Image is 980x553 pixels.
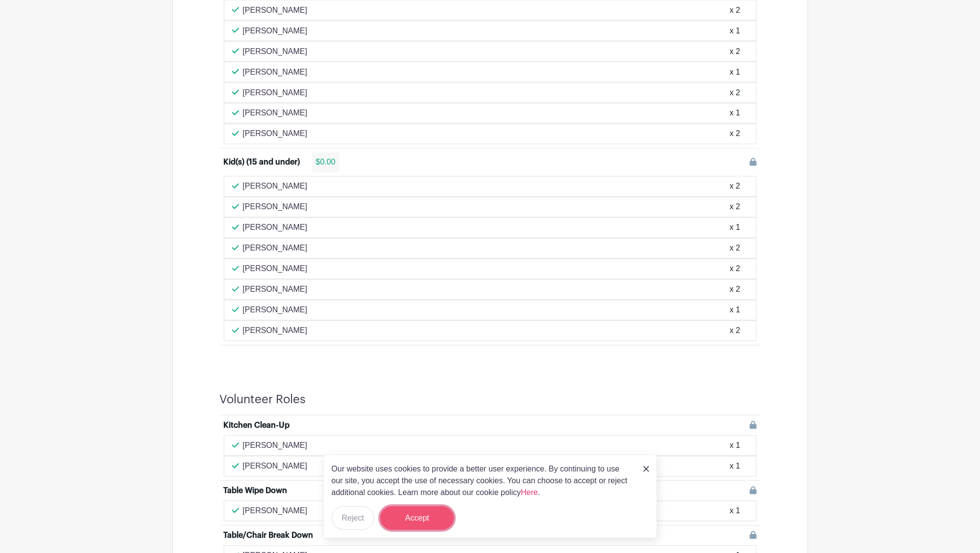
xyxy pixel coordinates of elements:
[730,263,740,275] div: x 2
[730,128,740,140] div: x 2
[332,463,633,498] p: Our website uses cookies to provide a better user experience. By continuing to use our site, you ...
[730,440,740,452] div: x 1
[312,153,340,172] div: $0.00
[243,128,308,140] p: [PERSON_NAME]
[730,4,740,16] div: x 2
[243,46,308,57] p: [PERSON_NAME]
[521,488,538,497] a: Here
[224,420,290,432] div: Kitchen Clean-Up
[730,243,740,254] div: x 2
[730,25,740,37] div: x 1
[730,181,740,193] div: x 2
[730,201,740,213] div: x 2
[730,304,740,316] div: x 1
[243,243,308,254] p: [PERSON_NAME]
[224,157,300,168] div: Kid(s) (15 and under)
[243,263,308,275] p: [PERSON_NAME]
[243,222,308,234] p: [PERSON_NAME]
[730,222,740,234] div: x 1
[224,485,288,497] div: Table Wipe Down
[730,325,740,337] div: x 2
[730,108,740,119] div: x 1
[220,393,306,407] h4: Volunteer Roles
[243,304,308,316] p: [PERSON_NAME]
[243,325,308,337] p: [PERSON_NAME]
[224,530,314,542] div: Table/Chair Break Down
[243,440,308,452] p: [PERSON_NAME]
[243,201,308,213] p: [PERSON_NAME]
[730,461,740,472] div: x 1
[243,181,308,193] p: [PERSON_NAME]
[243,87,308,99] p: [PERSON_NAME]
[730,505,740,517] div: x 1
[243,66,308,78] p: [PERSON_NAME]
[243,461,308,472] p: [PERSON_NAME]
[243,108,308,119] p: [PERSON_NAME]
[332,506,374,530] button: Reject
[730,46,740,57] div: x 2
[730,66,740,78] div: x 1
[730,87,740,99] div: x 2
[243,284,308,296] p: [PERSON_NAME]
[243,505,308,517] p: [PERSON_NAME]
[243,25,308,37] p: [PERSON_NAME]
[380,506,454,530] button: Accept
[243,4,308,16] p: [PERSON_NAME]
[730,284,740,296] div: x 2
[643,466,649,472] img: close_button-5f87c8562297e5c2d7936805f587ecaba9071eb48480494691a3f1689db116b3.svg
